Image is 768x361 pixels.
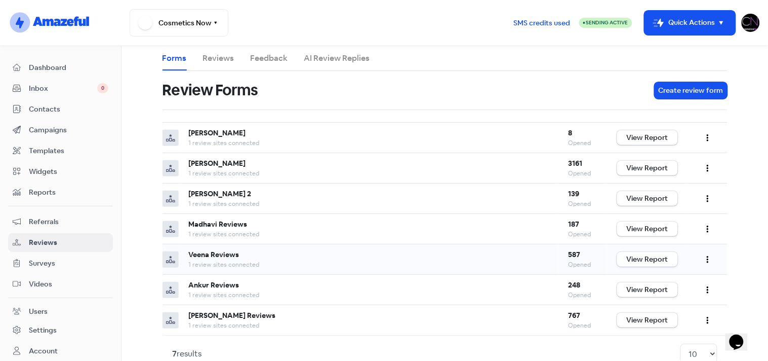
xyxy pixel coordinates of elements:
a: View Report [617,130,678,145]
span: Videos [29,279,108,290]
span: Templates [29,146,108,156]
a: Contacts [8,100,113,119]
a: SMS credits used [505,17,579,27]
span: Reviews [29,237,108,248]
a: Widgets [8,162,113,181]
a: Sending Active [579,17,632,29]
span: 1 review sites connected [189,200,260,208]
button: Quick Actions [644,11,736,35]
a: Templates [8,141,113,160]
div: Opened [569,321,597,330]
a: View Report [617,222,678,236]
b: [PERSON_NAME] [189,128,246,137]
span: 1 review sites connected [189,261,260,269]
a: Inbox 0 [8,79,113,98]
b: 139 [569,189,580,198]
b: 3161 [569,159,583,168]
b: Madhavi Reviews [189,220,248,229]
div: results [173,348,202,360]
div: Account [29,346,58,356]
a: Users [8,302,113,321]
a: Videos [8,275,113,294]
h1: Review Forms [163,74,258,106]
b: 248 [569,280,581,290]
span: Surveys [29,258,108,269]
a: View Report [617,191,678,206]
a: View Report [617,313,678,328]
span: SMS credits used [514,18,571,28]
a: Feedback [251,52,288,64]
img: User [742,14,760,32]
span: Reports [29,187,108,198]
a: View Report [617,161,678,175]
div: Opened [569,169,597,178]
a: Surveys [8,254,113,273]
b: 767 [569,311,581,320]
div: Settings [29,325,57,336]
span: Dashboard [29,62,108,73]
strong: 7 [173,348,177,359]
div: Users [29,306,48,317]
b: Veena Reviews [189,250,239,259]
span: 1 review sites connected [189,230,260,238]
a: Reviews [203,52,234,64]
b: Ankur Reviews [189,280,239,290]
b: 587 [569,250,581,259]
div: Opened [569,291,597,300]
b: [PERSON_NAME] [189,159,246,168]
span: 1 review sites connected [189,169,260,177]
a: View Report [617,252,678,267]
span: 1 review sites connected [189,291,260,299]
span: 1 review sites connected [189,321,260,330]
button: Create review form [655,82,727,99]
a: Referrals [8,212,113,231]
a: AI Review Replies [304,52,370,64]
button: Cosmetics Now [130,9,228,37]
b: 187 [569,220,580,229]
a: Dashboard [8,58,113,77]
a: Forms [163,52,187,64]
span: Referrals [29,216,108,227]
a: Account [8,342,113,360]
span: Contacts [29,104,108,115]
span: Widgets [29,166,108,177]
span: Inbox [29,83,97,94]
b: [PERSON_NAME] Reviews [189,311,276,320]
a: Settings [8,321,113,340]
div: Opened [569,138,597,148]
a: Reports [8,183,113,202]
div: Opened [569,230,597,239]
span: Campaigns [29,125,108,135]
a: Campaigns [8,121,113,139]
b: [PERSON_NAME] 2 [189,189,252,198]
span: 0 [97,83,108,93]
a: Reviews [8,233,113,252]
iframe: chat widget [725,320,758,351]
span: Sending Active [586,19,628,26]
b: 8 [569,128,573,137]
div: Opened [569,260,597,269]
div: Opened [569,199,597,208]
a: View Report [617,282,678,297]
span: 1 review sites connected [189,139,260,147]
